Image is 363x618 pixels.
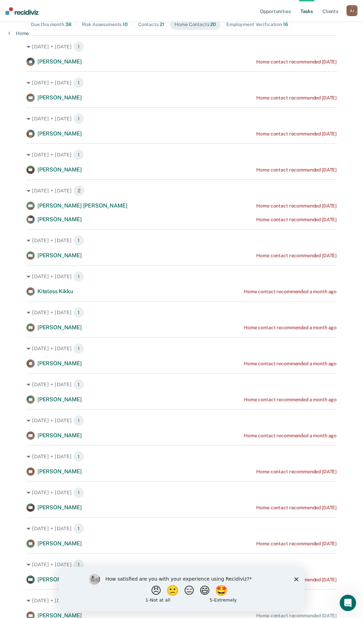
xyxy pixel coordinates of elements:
span: 1 [73,415,84,426]
span: [PERSON_NAME] [37,94,82,101]
div: Home contact recommended a month ago [244,325,337,331]
span: [PERSON_NAME] [37,166,82,173]
div: Home contact recommended [DATE] [256,167,337,173]
div: Home contact recommended [DATE] [256,95,337,101]
div: [DATE] • [DATE] 1 [26,343,337,354]
span: 1 [73,379,84,390]
span: [PERSON_NAME] [PERSON_NAME] [37,202,127,209]
span: [PERSON_NAME] [37,252,82,259]
span: 1 [73,523,84,534]
img: Recidiviz [5,7,38,15]
div: Home contact recommended [DATE] [256,131,337,137]
button: AJ [347,5,358,16]
div: Home contact recommended a month ago [244,361,337,367]
span: 1 [73,271,84,282]
div: [DATE] • [DATE] 1 [26,595,337,606]
div: Home contact recommended [DATE] [256,59,337,65]
div: Home contact recommended a month ago [244,397,337,403]
div: A J [347,5,358,16]
div: [DATE] • [DATE] 1 [26,307,337,318]
div: [DATE] • [DATE] 1 [26,113,337,124]
div: [DATE] • [DATE] 1 [26,149,337,160]
div: [DATE] • [DATE] 1 [26,379,337,390]
span: [PERSON_NAME] [37,216,82,223]
span: 1 [73,487,84,498]
div: [DATE] • [DATE] 1 [26,487,337,498]
span: 1 [73,149,84,160]
div: Home contact recommended [DATE] [256,253,337,259]
span: [PERSON_NAME] [37,576,82,583]
div: [DATE] • [DATE] 1 [26,41,337,52]
span: 1 [73,307,84,318]
span: 1 [73,77,84,88]
div: [DATE] • [DATE] 1 [26,271,337,282]
div: Home contact recommended [DATE] [256,541,337,547]
div: Risk Assessments [82,22,128,27]
span: [PERSON_NAME] [37,396,82,403]
span: 1 [73,41,84,52]
span: [PERSON_NAME] [37,504,82,511]
div: [DATE] • [DATE] 1 [26,77,337,88]
span: 1 [73,559,84,570]
div: Due this month [31,22,71,27]
span: [PERSON_NAME] [37,58,82,65]
div: [DATE] • [DATE] 1 [26,415,337,426]
iframe: Intercom live chat [340,595,356,611]
div: Contacts [138,22,165,27]
span: 1 [73,113,84,124]
span: 2 [73,185,85,196]
span: 38 [65,22,71,27]
span: [PERSON_NAME] [37,324,82,331]
span: 10 [123,22,128,27]
a: Home [8,30,29,36]
span: [PERSON_NAME] [37,360,82,367]
div: Home contact recommended a month ago [244,289,337,295]
div: [DATE] • [DATE] 1 [26,235,337,246]
div: [DATE] • [DATE] 1 [26,451,337,462]
span: 21 [160,22,165,27]
div: Home Contacts [174,22,216,27]
iframe: Survey by Kim from Recidiviz [59,567,305,611]
span: [PERSON_NAME] [37,468,82,475]
div: Home contact recommended [DATE] [256,505,337,511]
div: Home contact recommended [DATE] [256,217,337,223]
span: 1 [73,343,84,354]
span: 20 [210,22,216,27]
div: Home contact recommended [DATE] [256,203,337,209]
span: [PERSON_NAME] [37,130,82,137]
span: 16 [283,22,288,27]
div: Employment Verification [226,22,288,27]
span: [PERSON_NAME] [37,540,82,547]
span: 1 [73,451,84,462]
div: [DATE] • [DATE] 2 [26,185,337,196]
div: Home contact recommended [DATE] [256,469,337,475]
div: [DATE] • [DATE] 1 [26,559,337,570]
div: Home contact recommended a month ago [244,433,337,439]
span: 1 [73,235,84,246]
span: [PERSON_NAME] [37,432,82,439]
div: [DATE] • [DATE] 1 [26,523,337,534]
span: Kiteless Kikku [37,288,73,295]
